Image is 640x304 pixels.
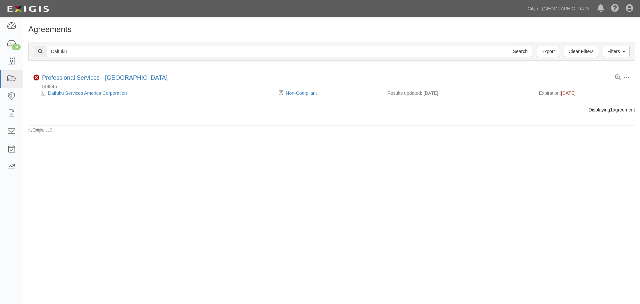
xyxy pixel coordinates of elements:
small: by [28,127,53,133]
a: Non-Compliant [286,90,317,96]
div: Professional Services - Airside [42,74,167,82]
a: Filters [603,46,630,57]
div: Expiration: [539,90,630,96]
i: Non-Compliant [33,75,39,81]
div: Daifuku Services America Corporation [33,90,281,96]
a: Export [537,46,559,57]
i: Help Center - Complianz [611,5,619,13]
a: View results summary [615,75,621,81]
img: logo-5460c22ac91f19d4615b14bd174203de0afe785f0fc80cf4dbbc73dc1793850b.png [5,3,51,15]
input: Search [509,46,532,57]
div: 14 [12,44,21,50]
h1: Agreements [28,25,635,34]
a: Exigis, LLC [33,128,53,132]
a: Daifuku Services America Corporation [48,90,127,96]
span: [DATE] [561,90,576,96]
a: City of [GEOGRAPHIC_DATA] [524,2,594,15]
a: Clear Filters [564,46,598,57]
div: 149845 [33,83,635,90]
div: Displaying agreement [23,106,640,113]
input: Search [47,46,509,57]
div: Results updated: [DATE] [387,90,529,96]
b: 1 [610,107,613,112]
i: Pending Review [279,91,283,95]
a: Professional Services - [GEOGRAPHIC_DATA] [42,74,167,81]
